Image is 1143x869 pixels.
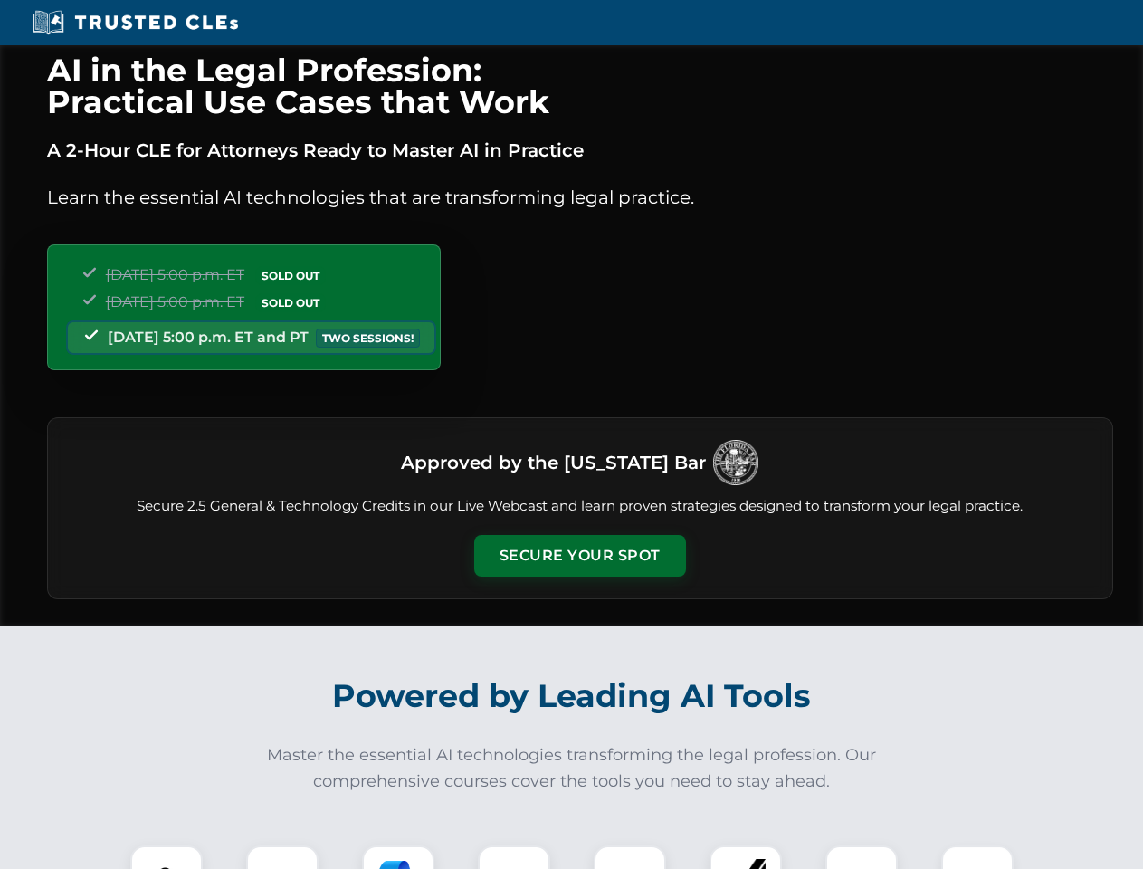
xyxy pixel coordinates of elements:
p: Master the essential AI technologies transforming the legal profession. Our comprehensive courses... [255,742,889,795]
span: SOLD OUT [255,266,326,285]
span: SOLD OUT [255,293,326,312]
img: Trusted CLEs [27,9,243,36]
h3: Approved by the [US_STATE] Bar [401,446,706,479]
p: Learn the essential AI technologies that are transforming legal practice. [47,183,1113,212]
h1: AI in the Legal Profession: Practical Use Cases that Work [47,54,1113,118]
p: Secure 2.5 General & Technology Credits in our Live Webcast and learn proven strategies designed ... [70,496,1091,517]
span: [DATE] 5:00 p.m. ET [106,293,244,310]
p: A 2-Hour CLE for Attorneys Ready to Master AI in Practice [47,136,1113,165]
h2: Powered by Leading AI Tools [71,664,1073,728]
img: Logo [713,440,758,485]
span: [DATE] 5:00 p.m. ET [106,266,244,283]
button: Secure Your Spot [474,535,686,577]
